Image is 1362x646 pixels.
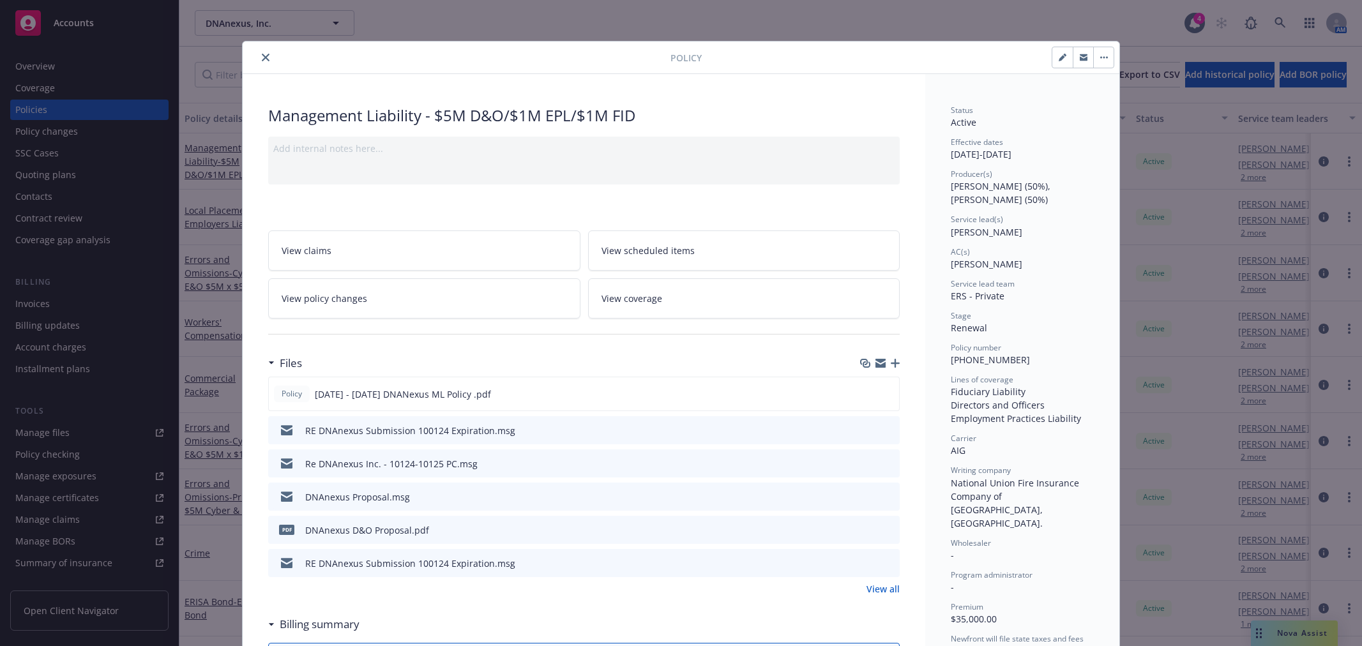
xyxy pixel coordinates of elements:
[951,342,1001,353] span: Policy number
[280,355,302,372] h3: Files
[951,412,1094,425] div: Employment Practices Liability
[951,354,1030,366] span: [PHONE_NUMBER]
[951,601,983,612] span: Premium
[882,387,894,401] button: preview file
[951,569,1033,580] span: Program administrator
[866,582,900,596] a: View all
[883,557,895,570] button: preview file
[863,490,873,504] button: download file
[863,557,873,570] button: download file
[951,613,997,625] span: $35,000.00
[951,137,1003,147] span: Effective dates
[951,398,1094,412] div: Directors and Officers
[268,278,580,319] a: View policy changes
[951,137,1094,161] div: [DATE] - [DATE]
[279,525,294,534] span: pdf
[951,322,987,334] span: Renewal
[863,457,873,470] button: download file
[883,457,895,470] button: preview file
[951,290,1004,302] span: ERS - Private
[268,616,359,633] div: Billing summary
[305,424,515,437] div: RE DNAnexus Submission 100124 Expiration.msg
[863,523,873,537] button: download file
[305,457,478,470] div: Re DNAnexus Inc. - 10124-10125 PC.msg
[951,180,1053,206] span: [PERSON_NAME] (50%), [PERSON_NAME] (50%)
[602,244,695,257] span: View scheduled items
[951,385,1094,398] div: Fiduciary Liability
[951,477,1082,529] span: National Union Fire Insurance Company of [GEOGRAPHIC_DATA], [GEOGRAPHIC_DATA].
[951,549,954,561] span: -
[951,465,1011,476] span: Writing company
[588,230,900,271] a: View scheduled items
[951,374,1013,385] span: Lines of coverage
[951,633,1084,644] span: Newfront will file state taxes and fees
[883,490,895,504] button: preview file
[883,424,895,437] button: preview file
[951,310,971,321] span: Stage
[280,616,359,633] h3: Billing summary
[602,292,662,305] span: View coverage
[279,388,305,400] span: Policy
[951,116,976,128] span: Active
[863,424,873,437] button: download file
[951,581,954,593] span: -
[258,50,273,65] button: close
[305,490,410,504] div: DNAnexus Proposal.msg
[862,387,872,401] button: download file
[883,523,895,537] button: preview file
[951,246,970,257] span: AC(s)
[315,387,491,401] span: [DATE] - [DATE] DNANexus ML Policy .pdf
[305,523,429,537] div: DNAnexus D&O Proposal.pdf
[588,278,900,319] a: View coverage
[268,105,900,126] div: Management Liability - $5M D&O/$1M EPL/$1M FID
[951,214,1003,225] span: Service lead(s)
[670,51,702,64] span: Policy
[951,226,1022,238] span: [PERSON_NAME]
[951,105,973,116] span: Status
[951,537,991,548] span: Wholesaler
[951,278,1015,289] span: Service lead team
[268,230,580,271] a: View claims
[273,142,895,155] div: Add internal notes here...
[268,355,302,372] div: Files
[951,169,992,179] span: Producer(s)
[951,258,1022,270] span: [PERSON_NAME]
[282,244,331,257] span: View claims
[951,444,965,456] span: AIG
[282,292,367,305] span: View policy changes
[305,557,515,570] div: RE DNAnexus Submission 100124 Expiration.msg
[951,433,976,444] span: Carrier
